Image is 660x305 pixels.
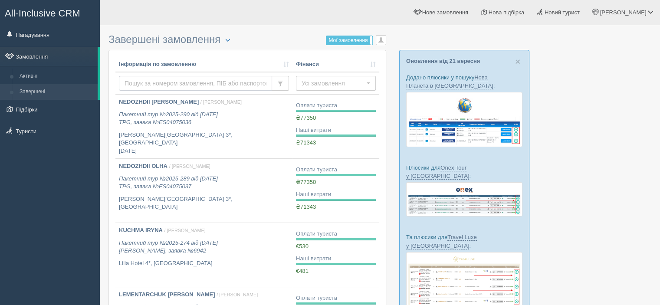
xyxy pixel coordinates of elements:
span: ₴71343 [296,203,316,210]
div: Оплати туриста [296,230,376,238]
b: LEMENTARCHUK [PERSON_NAME] [119,291,215,298]
div: Оплати туриста [296,166,376,174]
p: Плюсики для : [406,164,522,180]
h3: Завершені замовлення [108,34,386,46]
span: Усі замовлення [302,79,364,88]
a: Інформація по замовленню [119,60,289,69]
i: Пакетний тур №2025-290 від [DATE] TPG, заявка №ES04075036 [119,111,218,126]
a: Travel Luxe у [GEOGRAPHIC_DATA] [406,234,477,249]
span: ₴71343 [296,139,316,146]
p: Lilia Hotel 4*, [GEOGRAPHIC_DATA] [119,259,289,268]
span: / [PERSON_NAME] [200,99,242,105]
input: Пошук за номером замовлення, ПІБ або паспортом туриста [119,76,272,91]
span: / [PERSON_NAME] [164,228,206,233]
span: / [PERSON_NAME] [217,292,258,297]
p: Та плюсики для : [406,233,522,249]
i: Пакетний тур №2025-289 від [DATE] TPG, заявка №ES04075037 [119,175,218,190]
i: Пакетний тур №2025-274 від [DATE] [PERSON_NAME], заявка №6942 [119,239,218,254]
p: [PERSON_NAME][GEOGRAPHIC_DATA] 3*, [GEOGRAPHIC_DATA] [119,195,289,211]
span: ₴77350 [296,115,316,121]
span: All-Inclusive CRM [5,8,80,19]
div: Наші витрати [296,126,376,134]
a: All-Inclusive CRM [0,0,99,24]
span: × [515,56,520,66]
div: Наші витрати [296,255,376,263]
a: Фінанси [296,60,376,69]
p: Додано плюсики у пошуку : [406,73,522,90]
span: [PERSON_NAME] [600,9,646,16]
span: / [PERSON_NAME] [169,164,210,169]
label: Мої замовлення [326,36,372,45]
div: Оплати туриста [296,294,376,302]
button: Close [515,57,520,66]
button: Усі замовлення [296,76,376,91]
b: KUCHMA IRYNA [119,227,163,233]
img: new-planet-%D0%BF%D1%96%D0%B4%D0%B1%D1%96%D1%80%D0%BA%D0%B0-%D1%81%D1%80%D0%BC-%D0%B4%D0%BB%D1%8F... [406,92,522,147]
span: Нове замовлення [422,9,468,16]
a: Оновлення від 21 вересня [406,58,480,64]
span: €481 [296,268,309,274]
span: Нова підбірка [489,9,525,16]
a: NEDOZHDII [PERSON_NAME] / [PERSON_NAME] Пакетний тур №2025-290 від [DATE]TPG, заявка №ES04075036 ... [115,95,292,158]
div: Оплати туриста [296,102,376,110]
div: Наші витрати [296,190,376,199]
b: NEDOZHDII OLHA [119,163,167,169]
span: Новий турист [545,9,580,16]
b: NEDOZHDII [PERSON_NAME] [119,98,199,105]
span: €530 [296,243,309,249]
a: NEDOZHDII OLHA / [PERSON_NAME] Пакетний тур №2025-289 від [DATE]TPG, заявка №ES04075037 [PERSON_N... [115,159,292,223]
img: onex-tour-proposal-crm-for-travel-agency.png [406,182,522,216]
a: Завершені [16,84,98,100]
a: Активні [16,69,98,84]
p: [PERSON_NAME][GEOGRAPHIC_DATA] 3*, [GEOGRAPHIC_DATA] [DATE] [119,131,289,155]
span: ₴77350 [296,179,316,185]
a: KUCHMA IRYNA / [PERSON_NAME] Пакетний тур №2025-274 від [DATE][PERSON_NAME], заявка №6942 Lilia H... [115,223,292,287]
